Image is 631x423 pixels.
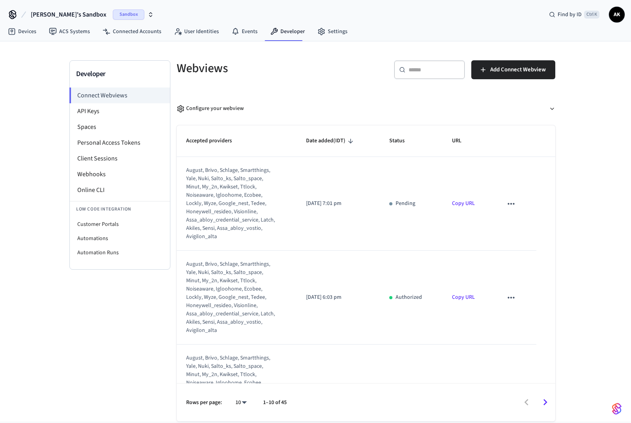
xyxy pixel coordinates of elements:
[177,104,244,113] div: Configure your webview
[231,397,250,408] div: 10
[31,10,106,19] span: [PERSON_NAME]'s Sandbox
[609,7,625,22] button: AK
[70,103,170,119] li: API Keys
[70,246,170,260] li: Automation Runs
[70,151,170,166] li: Client Sessions
[543,7,606,22] div: Find by IDCtrl K
[306,293,370,302] p: [DATE] 6:03 pm
[306,199,370,208] p: [DATE] 7:01 pm
[389,135,415,147] span: Status
[471,60,555,79] button: Add Connect Webview
[306,135,356,147] span: Date added(IDT)
[96,24,168,39] a: Connected Accounts
[70,217,170,231] li: Customer Portals
[2,24,43,39] a: Devices
[70,135,170,151] li: Personal Access Tokens
[558,11,582,19] span: Find by ID
[70,231,170,246] li: Automations
[70,166,170,182] li: Webhooks
[113,9,144,20] span: Sandbox
[186,260,277,335] div: august, brivo, schlage, smartthings, yale, nuki, salto_ks, salto_space, minut, my_2n, kwikset, tt...
[396,293,422,302] p: Authorized
[311,24,354,39] a: Settings
[610,7,624,22] span: AK
[584,11,599,19] span: Ctrl K
[452,199,475,207] a: Copy URL
[168,24,225,39] a: User Identities
[452,293,475,301] a: Copy URL
[177,98,555,119] button: Configure your webview
[186,135,242,147] span: Accepted providers
[396,199,415,208] p: Pending
[536,393,554,412] button: Go to next page
[177,60,361,76] h5: Webviews
[76,69,164,80] h3: Developer
[70,201,170,217] li: Low Code Integration
[452,135,472,147] span: URL
[225,24,264,39] a: Events
[69,88,170,103] li: Connect Webviews
[43,24,96,39] a: ACS Systems
[70,182,170,198] li: Online CLI
[490,65,546,75] span: Add Connect Webview
[186,399,222,407] p: Rows per page:
[612,403,622,415] img: SeamLogoGradient.69752ec5.svg
[263,399,287,407] p: 1–10 of 45
[264,24,311,39] a: Developer
[186,166,277,241] div: august, brivo, schlage, smartthings, yale, nuki, salto_ks, salto_space, minut, my_2n, kwikset, tt...
[70,119,170,135] li: Spaces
